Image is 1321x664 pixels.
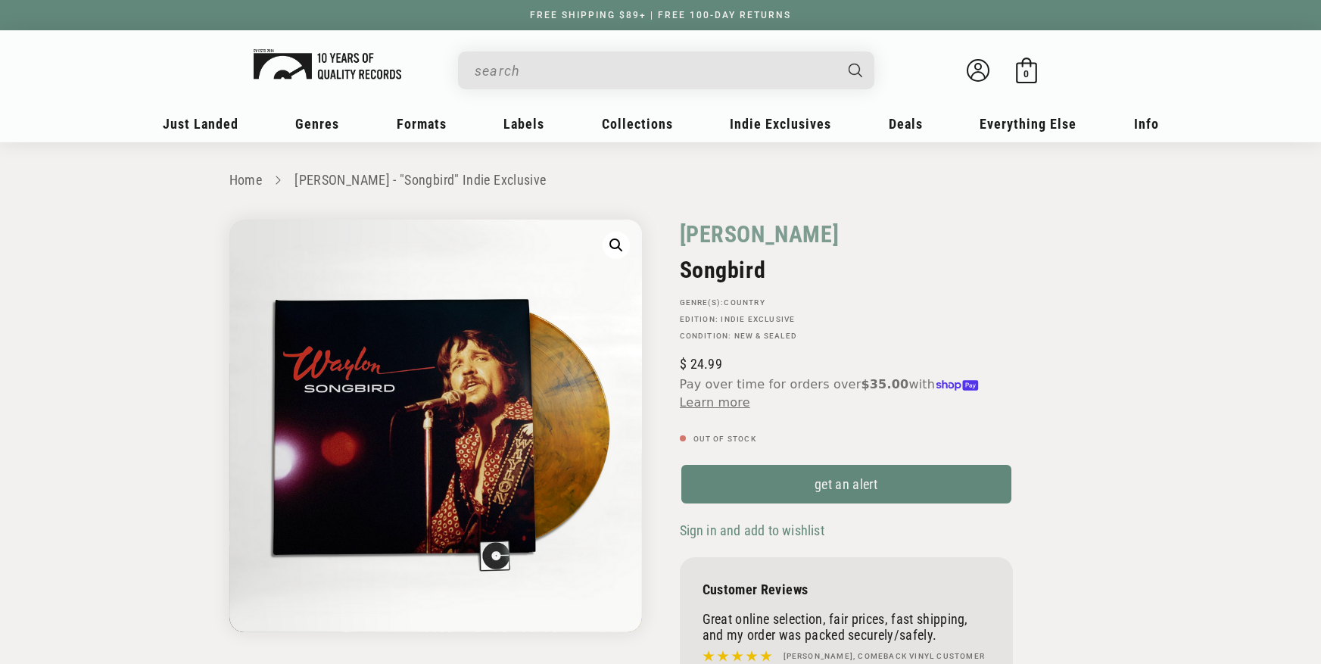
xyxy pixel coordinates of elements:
img: Hover Logo [254,49,401,79]
a: [PERSON_NAME] [680,220,840,249]
a: Indie Exclusive [721,315,795,323]
p: Customer Reviews [703,581,990,597]
nav: breadcrumbs [229,170,1092,192]
p: GENRE(S): [680,298,1013,307]
span: Sign in and add to wishlist [680,522,824,538]
input: When autocomplete results are available use up and down arrows to review and enter to select [475,55,833,86]
span: Just Landed [163,116,238,132]
a: Country [724,298,765,307]
span: Collections [602,116,673,132]
button: Search [835,51,876,89]
button: Sign in and add to wishlist [680,522,829,539]
h4: [PERSON_NAME], Comeback Vinyl customer [784,650,986,662]
span: 0 [1023,68,1029,79]
span: Genres [295,116,339,132]
span: 24.99 [680,356,722,372]
span: $ [680,356,687,372]
a: FREE SHIPPING $89+ | FREE 100-DAY RETURNS [515,10,806,20]
a: [PERSON_NAME] - "Songbird" Indie Exclusive [294,172,546,188]
p: Out of stock [680,435,1013,444]
h2: Songbird [680,257,1013,283]
a: Home [229,172,262,188]
p: Great online selection, fair prices, fast shipping, and my order was packed securely/safely. [703,611,990,643]
span: Indie Exclusives [730,116,831,132]
p: Condition: New & Sealed [680,332,1013,341]
span: Formats [397,116,447,132]
a: get an alert [680,463,1013,505]
span: Info [1134,116,1159,132]
span: Everything Else [980,116,1076,132]
span: Labels [503,116,544,132]
div: Search [458,51,874,89]
span: Deals [889,116,923,132]
p: Edition: [680,315,1013,324]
